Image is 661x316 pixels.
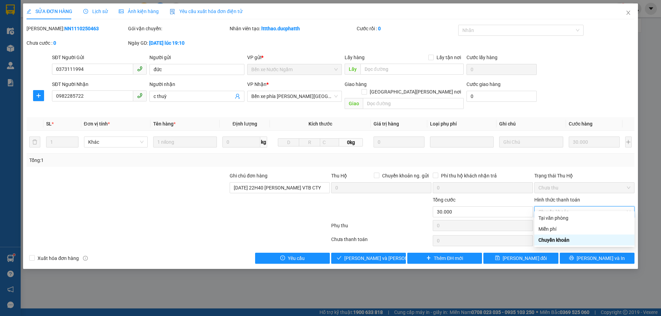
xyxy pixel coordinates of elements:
[280,255,285,261] span: exclamation-circle
[538,183,630,193] span: Chưa thu
[84,121,110,127] span: Đơn vị tính
[33,93,44,98] span: plus
[363,98,464,109] input: Dọc đường
[247,54,342,61] div: VP gửi
[345,98,363,109] span: Giao
[149,40,185,46] b: [DATE] lúc 19:10
[299,138,320,146] input: R
[534,172,634,179] div: Trạng thái Thu Hộ
[308,121,332,127] span: Kích thước
[331,173,347,178] span: Thu Hộ
[426,255,431,261] span: plus
[27,25,127,32] div: [PERSON_NAME]:
[247,81,266,87] span: VP Nhận
[83,256,88,261] span: info-circle
[137,66,143,72] span: phone
[625,137,632,148] button: plus
[466,91,537,102] input: Cước giao hàng
[153,121,176,127] span: Tên hàng
[367,88,464,96] span: [GEOGRAPHIC_DATA][PERSON_NAME] nơi
[427,117,496,131] th: Loại phụ phí
[35,254,82,262] span: Xuất hóa đơn hàng
[345,81,367,87] span: Giao hàng
[260,137,267,148] span: kg
[538,225,630,233] div: Miễn phí
[29,137,40,148] button: delete
[569,255,574,261] span: printer
[434,254,463,262] span: Thêm ĐH mới
[232,121,257,127] span: Định lượng
[320,138,339,146] input: C
[538,236,630,244] div: Chuyển khoản
[170,9,242,14] span: Yêu cầu xuất hóa đơn điện tử
[64,26,99,31] b: NN1110250463
[153,137,217,148] input: VD: Bàn, Ghế
[619,3,638,23] button: Close
[83,9,88,14] span: clock-circle
[149,80,244,88] div: Người nhận
[53,40,56,46] b: 0
[230,173,267,178] label: Ghi chú đơn hàng
[230,182,330,193] input: Ghi chú đơn hàng
[88,137,144,147] span: Khác
[337,255,342,261] span: check
[344,254,437,262] span: [PERSON_NAME] và [PERSON_NAME] hàng
[499,137,563,148] input: Ghi Chú
[560,253,634,264] button: printer[PERSON_NAME] và In
[496,117,566,131] th: Ghi chú
[46,121,52,127] span: SL
[170,9,175,14] img: icon
[503,254,547,262] span: [PERSON_NAME] đổi
[434,54,464,61] span: Lấy tận nơi
[27,9,72,14] span: SỬA ĐƠN HÀNG
[345,55,365,60] span: Lấy hàng
[379,172,431,179] span: Chuyển khoản ng. gửi
[137,93,143,98] span: phone
[251,64,338,75] span: Bến xe Nước Ngầm
[330,236,432,248] div: Chưa thanh toán
[466,55,497,60] label: Cước lấy hàng
[52,54,147,61] div: SĐT Người Gửi
[483,253,558,264] button: save[PERSON_NAME] đổi
[360,64,464,75] input: Dọc đường
[438,172,500,179] span: Phí thu hộ khách nhận trả
[27,9,31,14] span: edit
[433,197,455,203] span: Tổng cước
[235,94,240,99] span: user-add
[378,26,381,31] b: 0
[255,253,330,264] button: exclamation-circleYêu cầu
[128,39,228,47] div: Ngày GD:
[626,10,631,15] span: close
[149,54,244,61] div: Người gửi
[251,91,338,101] span: Bến xe phía Tây Thanh Hóa
[569,121,592,127] span: Cước hàng
[466,81,501,87] label: Cước giao hàng
[278,138,299,146] input: D
[119,9,159,14] span: Ảnh kiện hàng
[29,156,255,164] div: Tổng: 1
[534,197,580,203] label: Hình thức thanh toán
[230,25,355,32] div: Nhân viên tạo:
[569,137,620,148] input: 0
[345,64,360,75] span: Lấy
[374,137,425,148] input: 0
[33,90,44,101] button: plus
[339,138,363,146] span: 0kg
[27,39,127,47] div: Chưa cước :
[52,80,147,88] div: SĐT Người Nhận
[83,9,108,14] span: Lịch sử
[538,207,630,217] span: Chuyển khoản
[288,254,305,262] span: Yêu cầu
[330,222,432,234] div: Phụ thu
[495,255,500,261] span: save
[374,121,399,127] span: Giá trị hàng
[407,253,482,264] button: plusThêm ĐH mới
[119,9,124,14] span: picture
[577,254,625,262] span: [PERSON_NAME] và In
[357,25,457,32] div: Cước rồi :
[331,253,406,264] button: check[PERSON_NAME] và [PERSON_NAME] hàng
[128,25,228,32] div: Gói vận chuyển:
[538,214,630,222] div: Tại văn phòng
[466,64,537,75] input: Cước lấy hàng
[261,26,300,31] b: lttthao.ducphatth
